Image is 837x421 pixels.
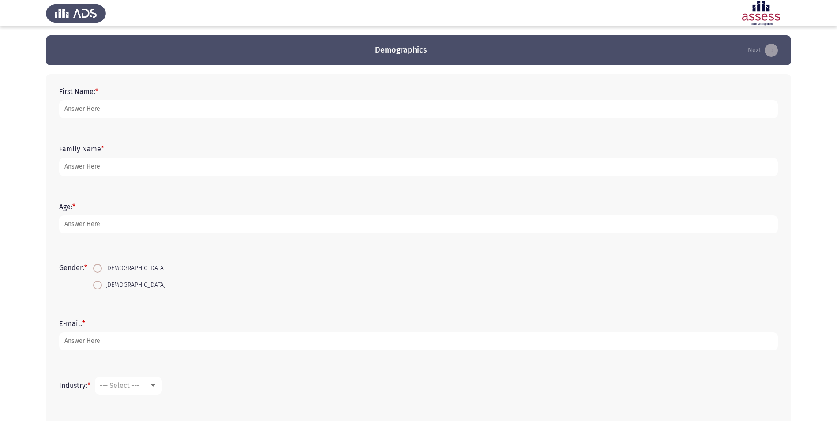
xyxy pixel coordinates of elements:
[59,381,90,390] label: Industry:
[745,43,781,57] button: load next page
[59,215,778,233] input: add answer text
[59,145,104,153] label: Family Name
[59,158,778,176] input: add answer text
[102,280,165,290] span: [DEMOGRAPHIC_DATA]
[59,203,75,211] label: Age:
[59,320,85,328] label: E-mail:
[59,100,778,118] input: add answer text
[100,381,139,390] span: --- Select ---
[731,1,791,26] img: Assessment logo of ASSESS English Language Assessment (3 Module) (Ba - IB)
[59,87,98,96] label: First Name:
[46,1,106,26] img: Assess Talent Management logo
[59,263,87,272] label: Gender:
[375,45,427,56] h3: Demographics
[59,332,778,350] input: add answer text
[102,263,165,274] span: [DEMOGRAPHIC_DATA]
